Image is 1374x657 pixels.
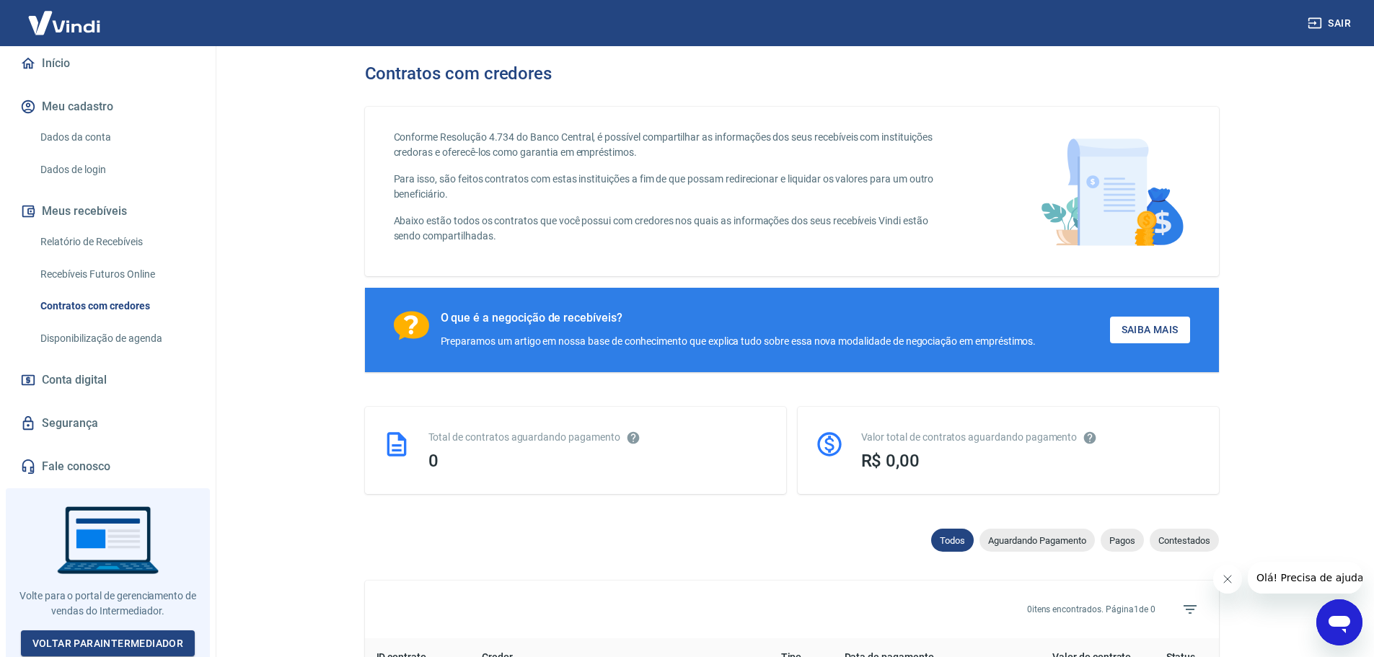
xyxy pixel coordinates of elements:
[17,407,198,439] a: Segurança
[42,370,107,390] span: Conta digital
[626,431,640,445] svg: Esses contratos não se referem à Vindi, mas sim a outras instituições.
[1034,130,1190,253] img: main-image.9f1869c469d712ad33ce.png
[428,451,769,471] div: 0
[1213,565,1242,594] iframe: Fechar mensagem
[1316,599,1362,645] iframe: Botão para abrir a janela de mensagens
[1248,562,1362,594] iframe: Mensagem da empresa
[17,364,198,396] a: Conta digital
[394,130,951,160] p: Conforme Resolução 4.734 do Banco Central, é possível compartilhar as informações dos seus recebí...
[1101,535,1144,546] span: Pagos
[1027,603,1155,616] p: 0 itens encontrados. Página 1 de 0
[9,10,121,22] span: Olá! Precisa de ajuda?
[394,213,951,244] p: Abaixo estão todos os contratos que você possui com credores nos quais as informações dos seus re...
[861,430,1202,445] div: Valor total de contratos aguardando pagamento
[21,630,195,657] a: Voltar paraIntermediador
[394,172,951,202] p: Para isso, são feitos contratos com estas instituições a fim de que possam redirecionar e liquida...
[1150,535,1219,546] span: Contestados
[1173,592,1207,627] span: Filtros
[394,311,429,340] img: Ícone com um ponto de interrogação.
[17,451,198,482] a: Fale conosco
[861,451,920,471] span: R$ 0,00
[931,535,974,546] span: Todos
[1305,10,1357,37] button: Sair
[35,260,198,289] a: Recebíveis Futuros Online
[17,91,198,123] button: Meu cadastro
[428,430,769,445] div: Total de contratos aguardando pagamento
[441,334,1036,349] div: Preparamos um artigo em nossa base de conhecimento que explica tudo sobre essa nova modalidade de...
[1150,529,1219,552] div: Contestados
[17,195,198,227] button: Meus recebíveis
[979,535,1095,546] span: Aguardando Pagamento
[365,63,552,84] h3: Contratos com credores
[35,155,198,185] a: Dados de login
[979,529,1095,552] div: Aguardando Pagamento
[35,324,198,353] a: Disponibilização de agenda
[35,227,198,257] a: Relatório de Recebíveis
[17,48,198,79] a: Início
[35,291,198,321] a: Contratos com credores
[1101,529,1144,552] div: Pagos
[17,1,111,45] img: Vindi
[931,529,974,552] div: Todos
[35,123,198,152] a: Dados da conta
[1110,317,1190,343] a: Saiba Mais
[441,311,1036,325] div: O que é a negocição de recebíveis?
[1083,431,1097,445] svg: O valor comprometido não se refere a pagamentos pendentes na Vindi e sim como garantia a outras i...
